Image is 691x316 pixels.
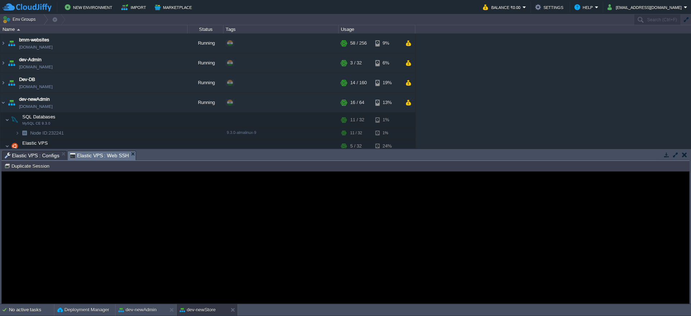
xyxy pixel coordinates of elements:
div: 5 / 32 [350,139,362,153]
button: dev-newAdmin [118,306,157,313]
img: AMDAwAAAACH5BAEAAAAALAAAAAABAAEAAAICRAEAOw== [17,29,20,31]
button: Settings [535,3,565,12]
div: Status [188,25,223,33]
div: 9% [375,33,399,53]
span: Node ID: [30,130,49,136]
button: New Environment [65,3,114,12]
div: 11 / 32 [350,113,364,127]
button: Help [574,3,595,12]
img: AMDAwAAAACH5BAEAAAAALAAAAAABAAEAAAICRAEAOw== [0,93,6,112]
div: 6% [375,53,399,73]
div: Tags [224,25,338,33]
span: [DOMAIN_NAME] [19,83,53,90]
div: 1% [375,113,399,127]
div: Running [188,33,223,53]
div: Name [1,25,187,33]
a: dev-newAdmin [19,96,50,103]
img: AMDAwAAAACH5BAEAAAAALAAAAAABAAEAAAICRAEAOw== [0,53,6,73]
span: Ubuntu 22.04 [22,148,45,152]
img: AMDAwAAAACH5BAEAAAAALAAAAAABAAEAAAICRAEAOw== [6,53,17,73]
img: AMDAwAAAACH5BAEAAAAALAAAAAABAAEAAAICRAEAOw== [6,73,17,92]
span: 232241 [30,130,65,136]
img: AMDAwAAAACH5BAEAAAAALAAAAAABAAEAAAICRAEAOw== [19,127,30,139]
img: CloudJiffy [3,3,51,12]
a: bmm-websites [19,36,49,44]
div: 11 / 32 [350,127,362,139]
div: No active tasks [9,304,54,316]
img: AMDAwAAAACH5BAEAAAAALAAAAAABAAEAAAICRAEAOw== [0,33,6,53]
a: SQL DatabasesMySQL CE 9.3.0 [22,114,57,119]
iframe: chat widget [661,287,684,309]
div: 3 / 32 [350,53,362,73]
span: [DOMAIN_NAME] [19,103,53,110]
img: AMDAwAAAACH5BAEAAAAALAAAAAABAAEAAAICRAEAOw== [5,113,9,127]
button: Import [121,3,148,12]
img: AMDAwAAAACH5BAEAAAAALAAAAAABAAEAAAICRAEAOw== [15,127,19,139]
span: SQL Databases [22,114,57,120]
img: AMDAwAAAACH5BAEAAAAALAAAAAABAAEAAAICRAEAOw== [5,139,9,153]
a: Dev-DB [19,76,35,83]
div: 16 / 64 [350,93,364,112]
div: Running [188,73,223,92]
button: Balance ₹0.00 [483,3,523,12]
img: AMDAwAAAACH5BAEAAAAALAAAAAABAAEAAAICRAEAOw== [6,93,17,112]
div: 58 / 256 [350,33,367,53]
button: Duplicate Session [4,163,51,169]
span: 9.3.0-almalinux-9 [227,130,256,135]
div: 13% [375,93,399,112]
div: Running [188,53,223,73]
span: [DOMAIN_NAME] [19,63,53,71]
img: AMDAwAAAACH5BAEAAAAALAAAAAABAAEAAAICRAEAOw== [0,73,6,92]
button: Marketplace [155,3,194,12]
button: Deployment Manager [57,306,109,313]
div: Usage [339,25,415,33]
img: AMDAwAAAACH5BAEAAAAALAAAAAABAAEAAAICRAEAOw== [6,33,17,53]
a: Node ID:232241 [30,130,65,136]
div: 24% [375,139,399,153]
span: Elastic VPS : Configs [5,151,59,160]
div: 14 / 160 [350,73,367,92]
div: 19% [375,73,399,92]
div: Running [188,93,223,112]
button: Env Groups [3,14,38,24]
span: MySQL CE 9.3.0 [22,121,50,126]
span: Elastic VPS : Web SSH [70,151,129,160]
div: 1% [375,127,399,139]
button: [EMAIL_ADDRESS][DOMAIN_NAME] [608,3,684,12]
img: AMDAwAAAACH5BAEAAAAALAAAAAABAAEAAAICRAEAOw== [10,139,20,153]
a: Elastic VPSUbuntu 22.04 [22,140,49,146]
span: [DOMAIN_NAME] [19,44,53,51]
button: dev-newStore [180,306,216,313]
span: Elastic VPS [22,140,49,146]
img: AMDAwAAAACH5BAEAAAAALAAAAAABAAEAAAICRAEAOw== [10,113,20,127]
a: dev-Admin [19,56,41,63]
